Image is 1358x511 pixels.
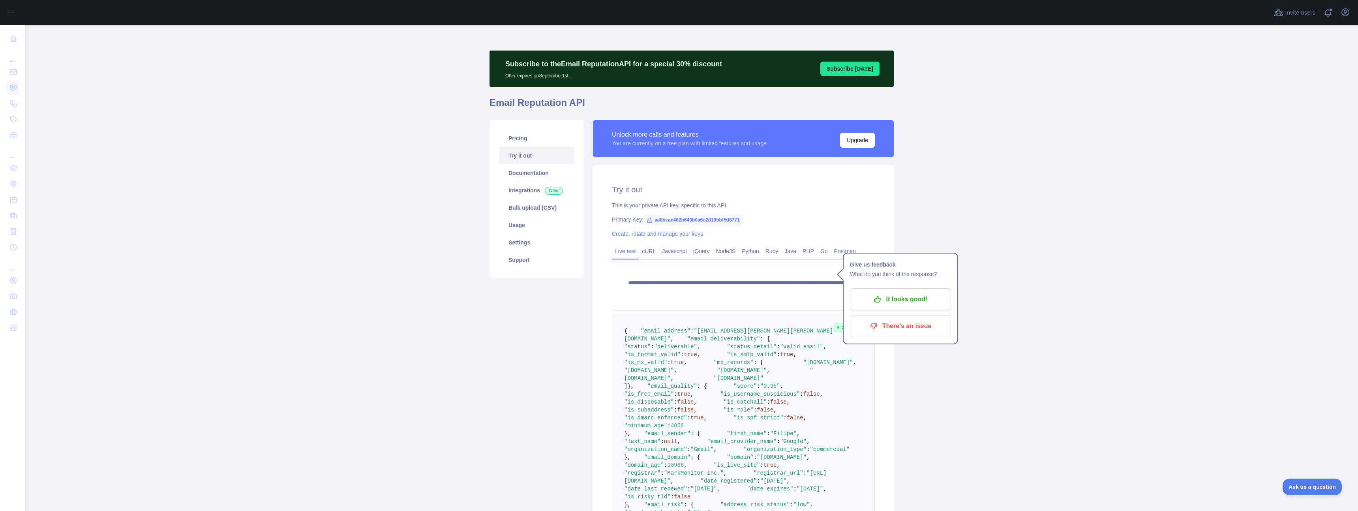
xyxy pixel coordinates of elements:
[499,216,574,234] a: Usage
[671,423,684,429] span: 4856
[684,359,687,366] span: ,
[671,478,674,484] span: ,
[787,399,790,405] span: ,
[687,415,690,421] span: :
[833,323,867,332] span: Success
[799,245,817,257] a: PHP
[687,486,690,492] span: :
[674,407,677,413] span: :
[505,58,722,70] p: Subscribe to the Email Reputation API for a special 30 % discount
[803,359,853,366] span: "[DOMAIN_NAME]"
[654,344,697,350] span: "deliverable"
[667,359,670,366] span: :
[727,454,753,460] span: "domain"
[782,245,800,257] a: Java
[747,486,793,492] span: "date_expires"
[777,438,780,445] span: :
[823,344,826,350] span: ,
[624,328,627,334] span: {
[612,263,875,311] textarea: To enrich screen reader interactions, please activate Accessibility in Grammarly extension settings
[624,502,631,508] span: },
[760,383,780,389] span: "0.95"
[641,328,690,334] span: "email_address"
[499,147,574,164] a: Try it out
[823,486,826,492] span: ,
[690,486,717,492] span: "[DATE]"
[1272,6,1317,19] button: Invite users
[624,351,681,358] span: "is_format_valid"
[624,367,674,374] span: "[DOMAIN_NAME]"
[6,47,19,63] div: ...
[762,245,782,257] a: Ruby
[793,351,797,358] span: ,
[690,328,694,334] span: :
[677,438,680,445] span: ,
[499,199,574,216] a: Bulk upload (CSV)
[624,462,664,468] span: "domain_age"
[810,446,850,453] span: "commercial"
[767,367,770,374] span: ,
[807,454,810,460] span: ,
[787,478,790,484] span: ,
[664,462,667,468] span: :
[754,454,757,460] span: :
[803,415,807,421] span: ,
[760,336,770,342] span: : {
[757,454,807,460] span: "[DOMAIN_NAME]"
[624,344,651,350] span: "status"
[624,454,631,460] span: },
[6,144,19,160] div: ...
[684,462,687,468] span: ,
[760,462,763,468] span: :
[612,139,767,147] div: You are currently on a free plan with limited features and usage
[690,415,704,421] span: true
[714,446,717,453] span: ,
[624,446,687,453] span: "organization_name"
[817,245,831,257] a: Go
[780,383,783,389] span: ,
[780,438,807,445] span: "Google"
[840,133,875,148] button: Upgrade
[612,216,875,224] div: Primary Key:
[783,415,786,421] span: :
[754,359,763,366] span: : [
[793,502,810,508] span: "low"
[733,415,783,421] span: "is_spf_strict"
[694,407,697,413] span: ,
[704,415,707,421] span: ,
[659,245,690,257] a: Javascript
[850,315,951,337] button: There's an issue
[667,423,670,429] span: :
[667,462,684,468] span: 10966
[767,399,770,405] span: :
[717,367,767,374] span: "[DOMAIN_NAME]"
[797,486,823,492] span: "[DATE]"
[545,187,563,195] span: New
[727,344,777,350] span: "status_detail"
[677,391,690,397] span: true
[490,96,894,115] h1: Email Reputation API
[777,344,780,350] span: :
[499,130,574,147] a: Pricing
[1283,479,1342,495] iframe: Toggle Customer Support
[717,486,720,492] span: ,
[803,470,807,476] span: :
[720,502,790,508] span: "address_risk_status"
[6,256,19,272] div: ...
[780,344,823,350] span: "valid_email"
[687,446,690,453] span: :
[831,245,859,257] a: Postman
[684,351,697,358] span: true
[624,391,674,397] span: "is_free_email"
[624,470,660,476] span: "registrar"
[690,446,714,453] span: "Gmail"
[660,438,664,445] span: :
[677,407,694,413] span: false
[687,336,760,342] span: "email_deliverability"
[694,399,697,405] span: ,
[724,470,727,476] span: ,
[505,70,722,79] p: Offer expires on September 1st.
[684,502,694,508] span: : {
[674,367,677,374] span: ,
[499,164,574,182] a: Documentation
